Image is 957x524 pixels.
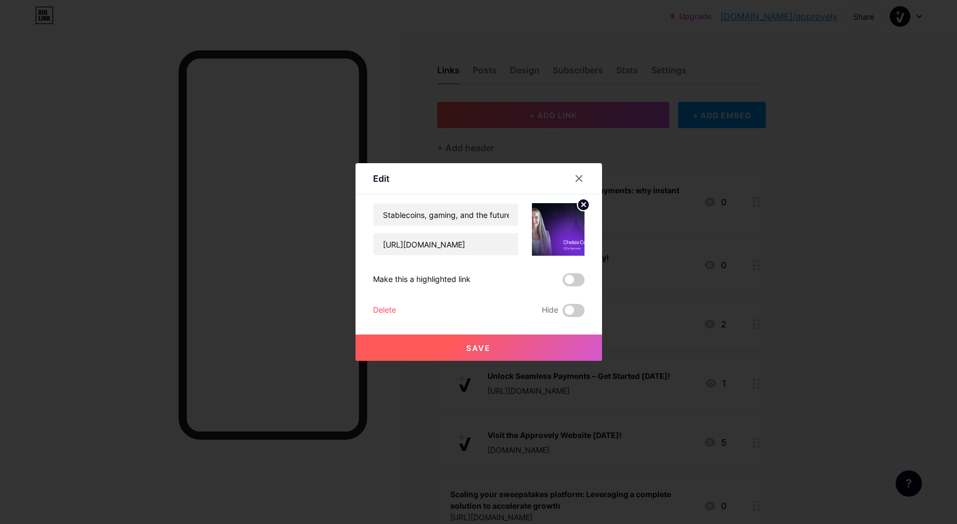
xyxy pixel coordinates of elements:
span: Hide [542,304,558,317]
div: Delete [373,304,396,317]
input: URL [374,233,518,255]
input: Title [374,204,518,226]
div: Make this a highlighted link [373,273,471,286]
button: Save [356,335,602,361]
img: link_thumbnail [532,203,584,256]
div: Edit [373,172,389,185]
span: Save [466,343,491,353]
